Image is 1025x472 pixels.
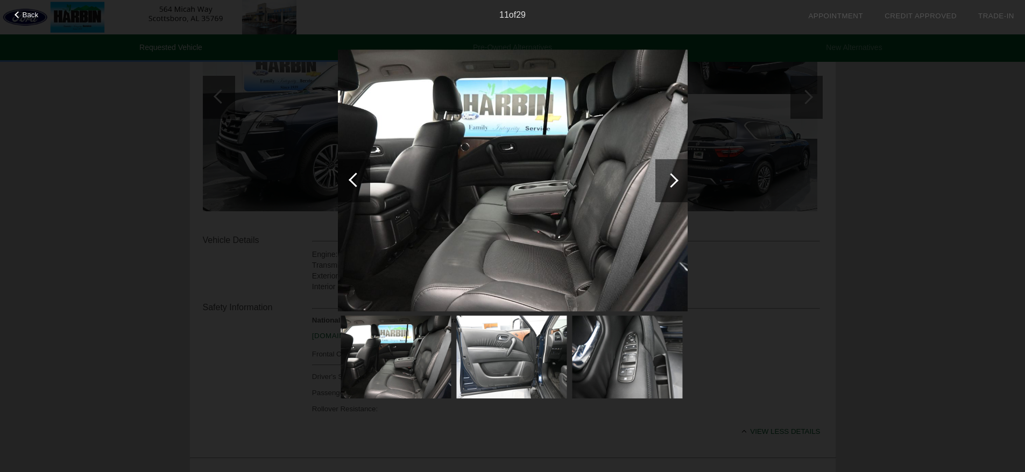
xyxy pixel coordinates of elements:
[885,12,957,20] a: Credit Approved
[572,316,682,398] img: 668cd6a6c38fc30926da9a6df55cf8e8x.jpg
[516,10,526,19] span: 29
[338,49,688,312] img: 981880b43404c474384feaef5136928dx.jpg
[978,12,1014,20] a: Trade-In
[23,11,39,19] span: Back
[341,316,451,398] img: 981880b43404c474384feaef5136928dx.jpg
[456,316,567,398] img: b250194b51983e0cc323c7e28b572de9x.jpg
[499,10,509,19] span: 11
[808,12,863,20] a: Appointment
